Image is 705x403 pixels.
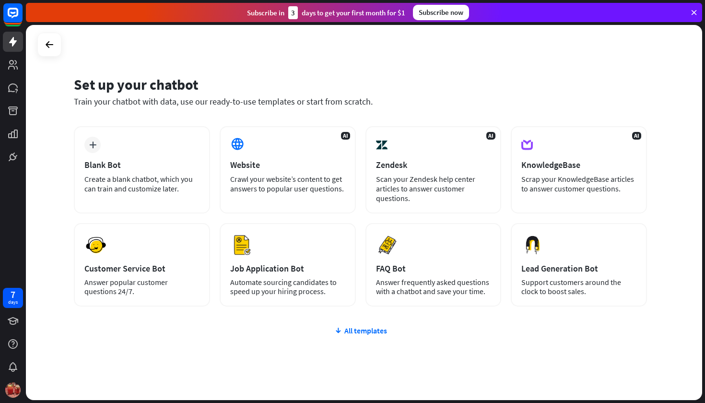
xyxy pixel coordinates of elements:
a: 7 days [3,288,23,308]
div: Subscribe in days to get your first month for $1 [247,6,405,19]
div: Subscribe now [413,5,469,20]
div: 7 [11,290,15,299]
div: days [8,299,18,306]
div: 3 [288,6,298,19]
